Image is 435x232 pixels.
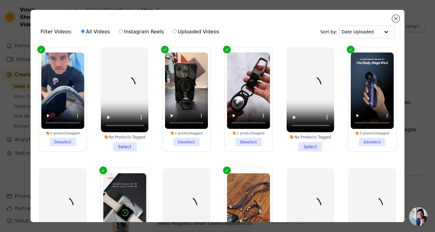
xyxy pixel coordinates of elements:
[81,28,110,36] label: All Videos
[40,25,222,39] div: Filter Videos:
[101,135,149,140] div: No Products Tagged
[409,207,428,226] div: Open chat
[320,25,395,38] div: Sort by:
[41,131,84,135] div: 5 products tagged
[351,131,394,135] div: 3 products tagged
[172,28,219,36] label: Uploaded Videos
[118,28,164,36] label: Instagram Reels
[227,131,270,135] div: 1 product tagged
[287,135,334,140] div: No Products Tagged
[392,15,400,22] button: Close modal
[165,131,208,135] div: 1 product tagged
